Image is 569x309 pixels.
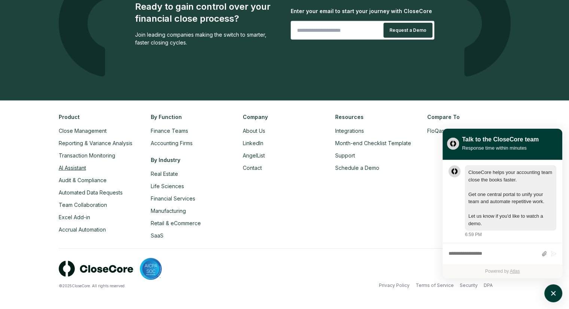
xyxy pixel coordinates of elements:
[151,195,195,202] a: Financial Services
[243,165,262,171] a: Contact
[465,165,556,230] div: atlas-message-bubble
[59,152,115,159] a: Transaction Monitoring
[460,282,478,289] a: Security
[135,31,279,46] div: Join leading companies making the switch to smarter, faster closing cycles.
[465,165,556,238] div: Thursday, August 21, 6:59 PM
[59,128,107,134] a: Close Management
[427,128,446,134] a: FloQast
[427,113,510,121] h3: Compare To
[151,208,186,214] a: Manufacturing
[151,140,193,146] a: Accounting Firms
[243,128,265,134] a: About Us
[151,128,188,134] a: Finance Teams
[59,113,142,121] h3: Product
[443,264,562,278] div: Powered by
[59,165,86,171] a: AI Assistant
[151,156,234,164] h3: By Industry
[383,23,432,38] button: Request a Demo
[449,165,461,177] div: atlas-message-author-avatar
[59,214,90,220] a: Excel Add-in
[449,247,556,261] div: atlas-composer
[151,171,178,177] a: Real Estate
[151,232,163,239] a: SaaS
[449,165,556,238] div: atlas-message
[59,202,107,208] a: Team Collaboration
[335,165,379,171] a: Schedule a Demo
[335,152,355,159] a: Support
[291,7,434,15] div: Enter your email to start your journey with CloseCore
[59,226,106,233] a: Accrual Automation
[59,140,132,146] a: Reporting & Variance Analysis
[462,135,539,144] div: Talk to the CloseCore team
[465,231,482,238] div: 6:59 PM
[510,269,520,274] a: Atlas
[484,282,493,289] a: DPA
[416,282,454,289] a: Terms of Service
[447,138,459,150] img: yblje5SQxOoZuw2TcITt_icon.png
[544,284,562,302] button: atlas-launcher
[468,169,553,227] div: atlas-message-text
[335,140,411,146] a: Month-end Checklist Template
[59,189,123,196] a: Automated Data Requests
[335,113,418,121] h3: Resources
[59,283,285,289] div: © 2025 CloseCore. All rights reserved.
[462,144,539,152] div: Response time within minutes
[243,113,326,121] h3: Company
[443,129,562,278] div: atlas-window
[243,152,265,159] a: AngelList
[151,220,201,226] a: Retail & eCommerce
[151,183,184,189] a: Life Sciences
[59,177,107,183] a: Audit & Compliance
[541,251,547,257] button: Attach files by clicking or dropping files here
[151,113,234,121] h3: By Function
[243,140,263,146] a: LinkedIn
[59,261,134,277] img: logo
[140,258,162,280] img: SOC 2 compliant
[379,282,410,289] a: Privacy Policy
[443,160,562,278] div: atlas-ticket
[335,128,364,134] a: Integrations
[135,1,279,25] div: Ready to gain control over your financial close process?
